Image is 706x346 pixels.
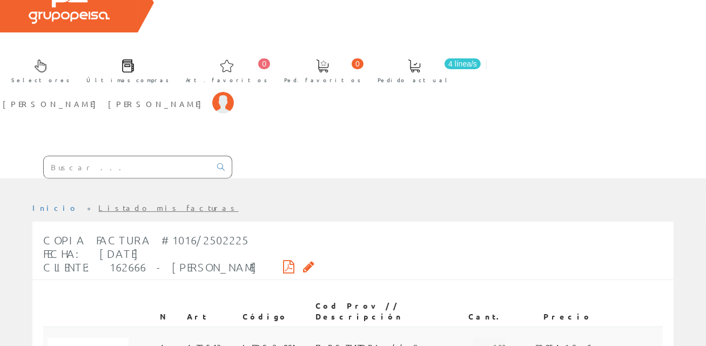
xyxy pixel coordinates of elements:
a: Últimas compras [76,50,174,90]
span: 0 [352,58,364,69]
th: Dtos [596,296,698,327]
a: Inicio [32,203,78,212]
th: Cod Prov // Descripción [311,296,464,327]
th: N [156,296,183,327]
i: Solicitar por email copia de la factura [303,263,314,270]
span: Pedido actual [378,75,451,85]
th: Código [238,296,311,327]
span: Selectores [11,75,70,85]
th: Cant. [464,296,510,327]
i: Descargar PDF [283,263,294,270]
span: Copia Factura #1016/2502225 Fecha: [DATE] Cliente: 162666 - [PERSON_NAME] [43,234,257,274]
input: Buscar ... [44,156,211,178]
a: Selectores [1,50,75,90]
span: 0 [258,58,270,69]
a: [PERSON_NAME] [PERSON_NAME] [3,90,234,100]
span: Ped. favoritos [284,75,361,85]
span: Últimas compras [86,75,169,85]
span: [PERSON_NAME] [PERSON_NAME] [3,98,207,109]
span: Art. favoritos [186,75,267,85]
th: Precio [510,296,596,327]
th: Art [183,296,238,327]
span: 4 línea/s [445,58,481,69]
a: Listado mis facturas [99,203,239,212]
a: 4 línea/s Pedido actual [367,50,483,90]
